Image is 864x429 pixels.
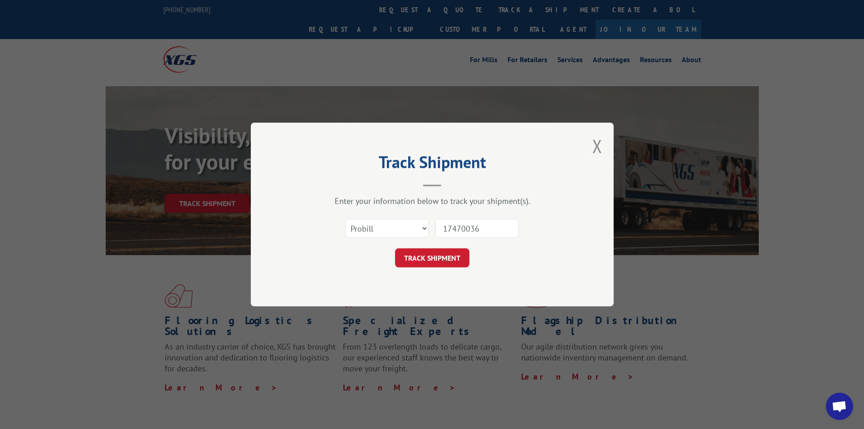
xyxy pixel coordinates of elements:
[826,393,853,420] div: Open chat
[592,134,602,158] button: Close modal
[435,219,519,238] input: Number(s)
[296,196,568,206] div: Enter your information below to track your shipment(s).
[395,248,469,267] button: TRACK SHIPMENT
[296,156,568,173] h2: Track Shipment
